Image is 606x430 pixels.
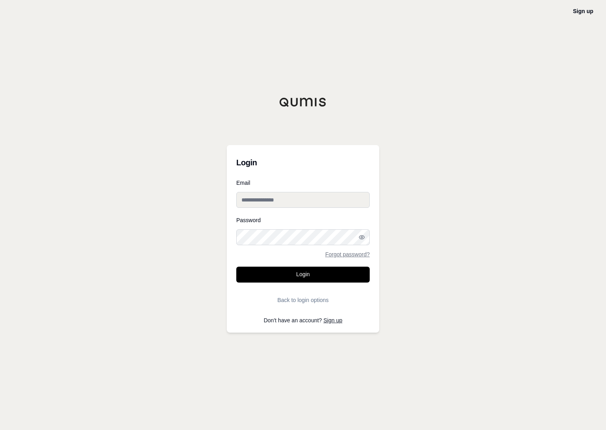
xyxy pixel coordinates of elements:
button: Login [236,267,370,283]
p: Don't have an account? [236,318,370,323]
a: Forgot password? [325,252,370,257]
h3: Login [236,155,370,170]
a: Sign up [573,8,593,14]
label: Email [236,180,370,186]
button: Back to login options [236,292,370,308]
a: Sign up [324,317,342,323]
label: Password [236,217,370,223]
img: Qumis [279,97,327,107]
